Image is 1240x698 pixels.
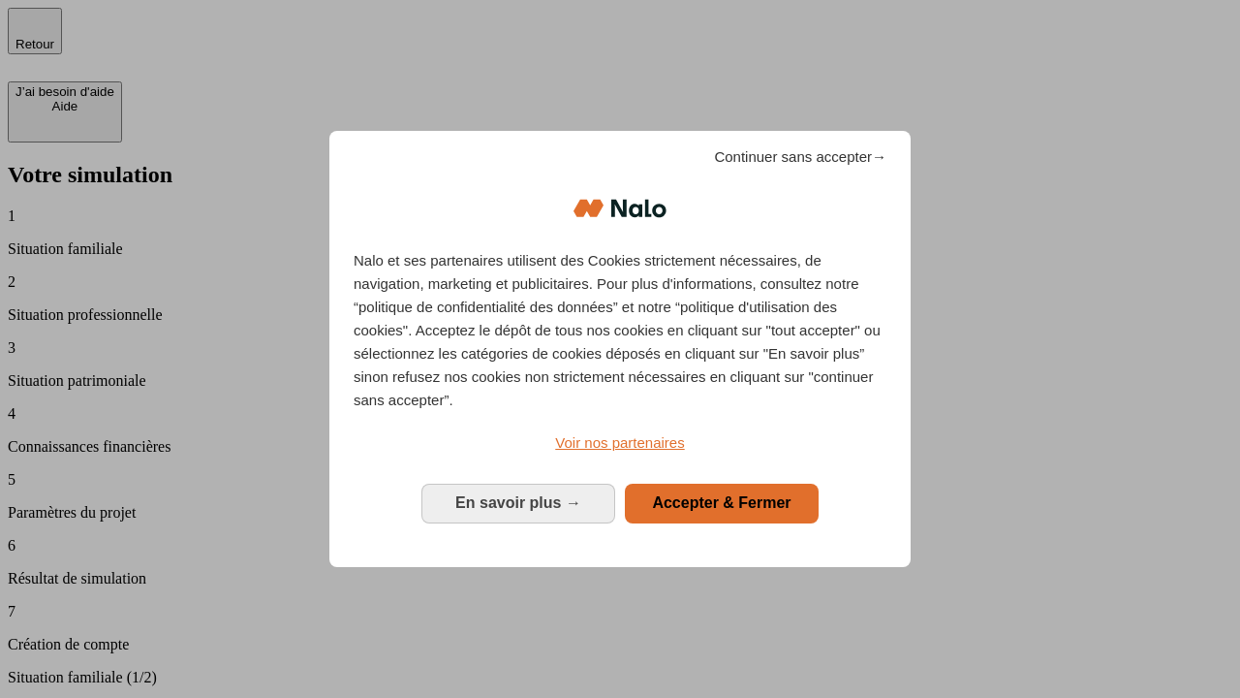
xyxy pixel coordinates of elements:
div: Bienvenue chez Nalo Gestion du consentement [329,131,911,566]
button: Accepter & Fermer: Accepter notre traitement des données et fermer [625,484,819,523]
span: En savoir plus → [455,494,581,511]
a: Voir nos partenaires [354,431,886,455]
button: En savoir plus: Configurer vos consentements [421,484,615,523]
span: Continuer sans accepter→ [714,145,886,169]
img: Logo [573,179,666,238]
span: Accepter & Fermer [652,494,790,511]
p: Nalo et ses partenaires utilisent des Cookies strictement nécessaires, de navigation, marketing e... [354,249,886,412]
span: Voir nos partenaires [555,434,684,451]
